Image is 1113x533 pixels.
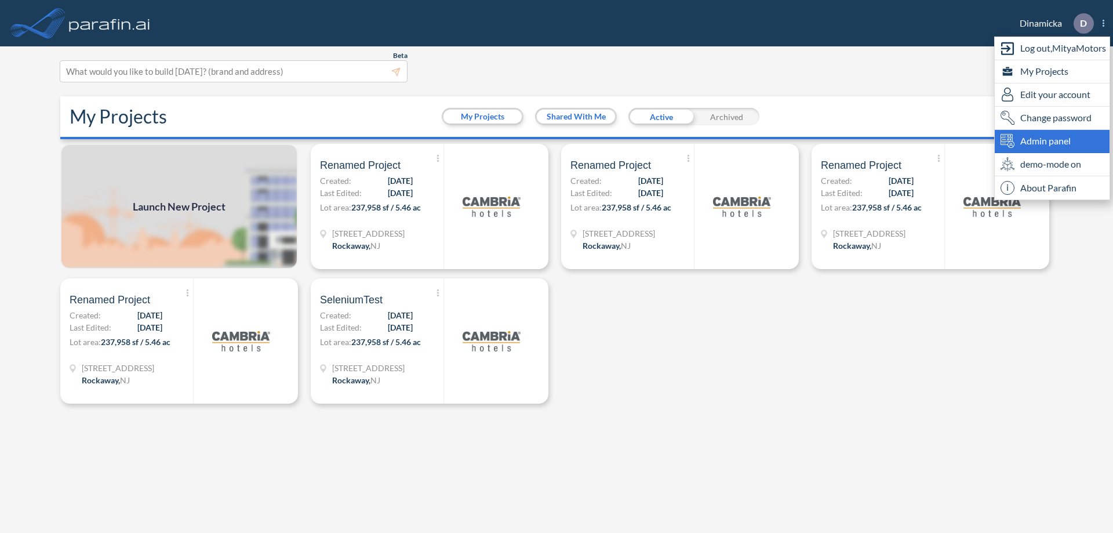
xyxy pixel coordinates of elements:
button: My Projects [443,110,522,124]
div: Log out [995,37,1110,60]
span: Created: [320,309,351,321]
img: logo [463,177,521,235]
span: Lot area: [70,337,101,347]
span: Rockaway , [833,241,871,251]
span: 321 Mt Hope Ave [332,362,405,374]
span: About Parafin [1020,181,1076,195]
h2: My Projects [70,106,167,128]
div: Dinamicka [1002,13,1104,34]
a: Launch New Project [60,144,298,269]
div: Change password [995,107,1110,130]
span: Created: [70,309,101,321]
span: Last Edited: [320,321,362,333]
span: NJ [621,241,631,251]
span: Lot area: [320,202,351,212]
div: demo-mode on [995,153,1110,176]
div: Rockaway, NJ [332,374,380,386]
span: 237,958 sf / 5.46 ac [852,202,922,212]
img: logo [67,12,152,35]
span: 321 Mt Hope Ave [583,227,655,240]
span: 321 Mt Hope Ave [332,227,405,240]
span: 321 Mt Hope Ave [833,227,905,240]
div: About Parafin [995,176,1110,200]
span: NJ [120,375,130,385]
span: [DATE] [388,309,413,321]
div: Active [628,108,694,125]
span: [DATE] [388,321,413,333]
img: logo [713,177,771,235]
span: Renamed Project [70,293,150,307]
span: Beta [393,51,408,60]
span: 237,958 sf / 5.46 ac [602,202,671,212]
span: SeleniumTest [320,293,383,307]
span: 237,958 sf / 5.46 ac [351,202,421,212]
span: Rockaway , [332,375,370,385]
span: NJ [370,241,380,251]
div: Admin panel [995,130,1110,153]
img: logo [463,312,521,370]
span: 321 Mt Hope Ave [82,362,154,374]
span: Change password [1020,111,1092,125]
span: [DATE] [889,187,914,199]
span: Log out, MityaMotors [1020,41,1106,55]
span: Edit your account [1020,88,1090,101]
span: Last Edited: [70,321,111,333]
div: Archived [694,108,759,125]
button: Shared With Me [537,110,615,124]
span: Renamed Project [821,158,901,172]
span: Launch New Project [133,199,225,215]
span: 237,958 sf / 5.46 ac [351,337,421,347]
div: My Projects [995,60,1110,84]
span: [DATE] [638,175,663,187]
span: Last Edited: [320,187,362,199]
span: Rockaway , [583,241,621,251]
div: Edit user [995,84,1110,107]
span: 237,958 sf / 5.46 ac [101,337,170,347]
span: Rockaway , [332,241,370,251]
span: demo-mode on [1020,157,1081,171]
span: Lot area: [570,202,602,212]
div: Rockaway, NJ [332,240,380,252]
span: Rockaway , [82,375,120,385]
span: [DATE] [388,175,413,187]
div: Rockaway, NJ [583,240,631,252]
span: i [1001,181,1014,195]
span: NJ [370,375,380,385]
div: Rockaway, NJ [82,374,130,386]
p: D [1080,18,1087,28]
span: Admin panel [1020,134,1071,148]
span: [DATE] [638,187,663,199]
span: Lot area: [320,337,351,347]
span: Last Edited: [570,187,612,199]
div: Rockaway, NJ [833,240,881,252]
span: [DATE] [889,175,914,187]
span: Renamed Project [570,158,651,172]
span: [DATE] [137,309,162,321]
span: [DATE] [388,187,413,199]
img: logo [212,312,270,370]
span: Created: [570,175,602,187]
span: My Projects [1020,64,1068,78]
span: Created: [821,175,852,187]
img: add [60,144,298,269]
span: Last Edited: [821,187,863,199]
span: Lot area: [821,202,852,212]
span: [DATE] [137,321,162,333]
span: Renamed Project [320,158,401,172]
img: logo [963,177,1021,235]
span: NJ [871,241,881,251]
span: Created: [320,175,351,187]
